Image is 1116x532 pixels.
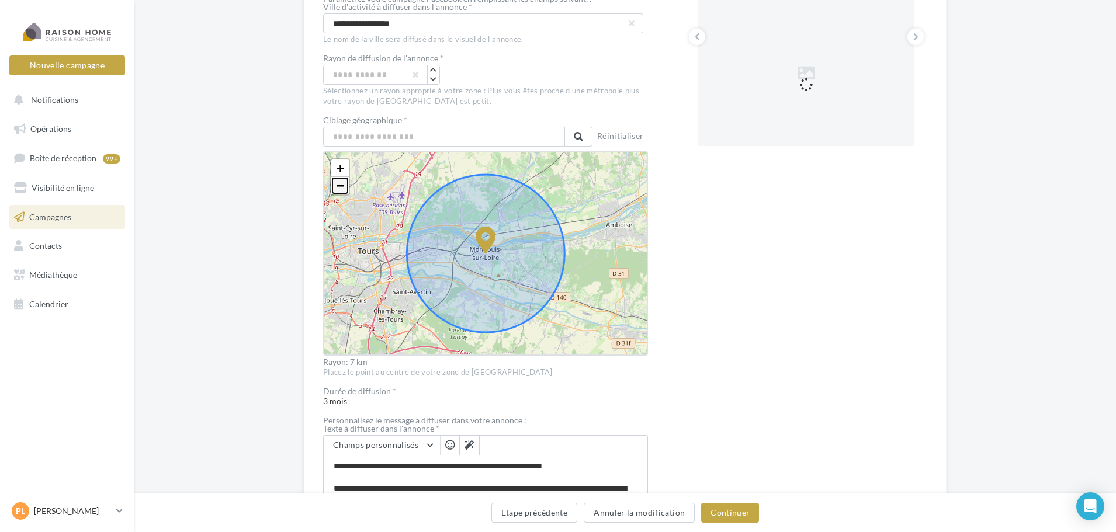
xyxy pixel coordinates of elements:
[9,500,125,522] a: PL [PERSON_NAME]
[7,145,127,171] a: Boîte de réception99+
[337,178,344,193] span: −
[323,54,443,62] label: Rayon de diffusion de l'annonce *
[331,177,349,194] a: Zoom out
[323,358,648,366] div: Rayon: 7 km
[7,88,123,112] button: Notifications
[7,117,127,141] a: Opérations
[323,387,648,406] span: 3 mois
[331,159,349,177] a: Zoom in
[323,425,648,433] label: Texte à diffuser dans l'annonce *
[7,176,127,200] a: Visibilité en ligne
[29,270,77,280] span: Médiathèque
[337,161,344,175] span: +
[30,124,71,134] span: Opérations
[9,55,125,75] button: Nouvelle campagne
[16,505,25,517] span: PL
[323,86,648,107] div: Sélectionnez un rayon approprié à votre zone : Plus vous êtes proche d'une métropole plus votre r...
[29,241,62,251] span: Contacts
[103,154,120,164] div: 99+
[7,205,127,230] a: Campagnes
[323,3,639,11] label: Ville d'activité à diffuser dans l'annonce *
[7,263,127,287] a: Médiathèque
[323,367,648,378] div: Placez le point au centre de votre zone de [GEOGRAPHIC_DATA]
[333,440,418,450] span: Champs personnalisés
[592,129,649,145] button: Réinitialiser
[323,34,648,45] div: Le nom de la ville sera diffusé dans le visuel de l'annonce.
[32,183,94,193] span: Visibilité en ligne
[1076,492,1104,520] div: Open Intercom Messenger
[29,211,71,221] span: Campagnes
[701,503,759,523] button: Continuer
[324,436,440,455] button: Champs personnalisés
[7,292,127,317] a: Calendrier
[34,505,112,517] p: [PERSON_NAME]
[30,153,96,163] span: Boîte de réception
[31,95,78,105] span: Notifications
[584,503,695,523] button: Annuler la modification
[491,503,578,523] button: Etape précédente
[323,416,648,425] div: Personnalisez le message a diffuser dans votre annonce :
[7,234,127,258] a: Contacts
[323,387,648,395] div: Durée de diffusion *
[29,299,68,309] span: Calendrier
[323,116,592,124] label: Ciblage géographique *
